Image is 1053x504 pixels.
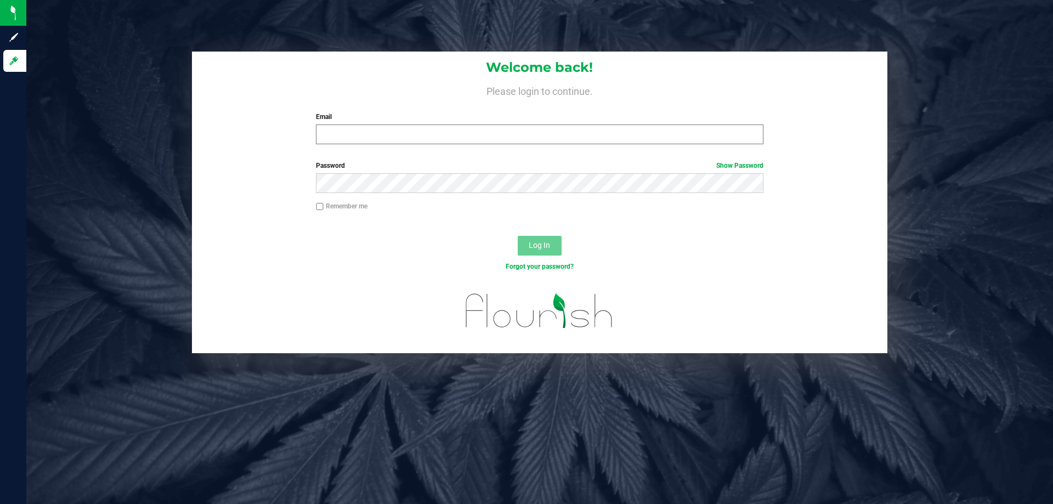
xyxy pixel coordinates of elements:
[506,263,574,270] a: Forgot your password?
[518,236,562,256] button: Log In
[192,83,887,97] h4: Please login to continue.
[716,162,763,169] a: Show Password
[316,201,367,211] label: Remember me
[529,241,550,250] span: Log In
[316,112,763,122] label: Email
[192,60,887,75] h1: Welcome back!
[316,203,324,211] input: Remember me
[316,162,345,169] span: Password
[452,283,626,339] img: flourish_logo.svg
[8,55,19,66] inline-svg: Log in
[8,32,19,43] inline-svg: Sign up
